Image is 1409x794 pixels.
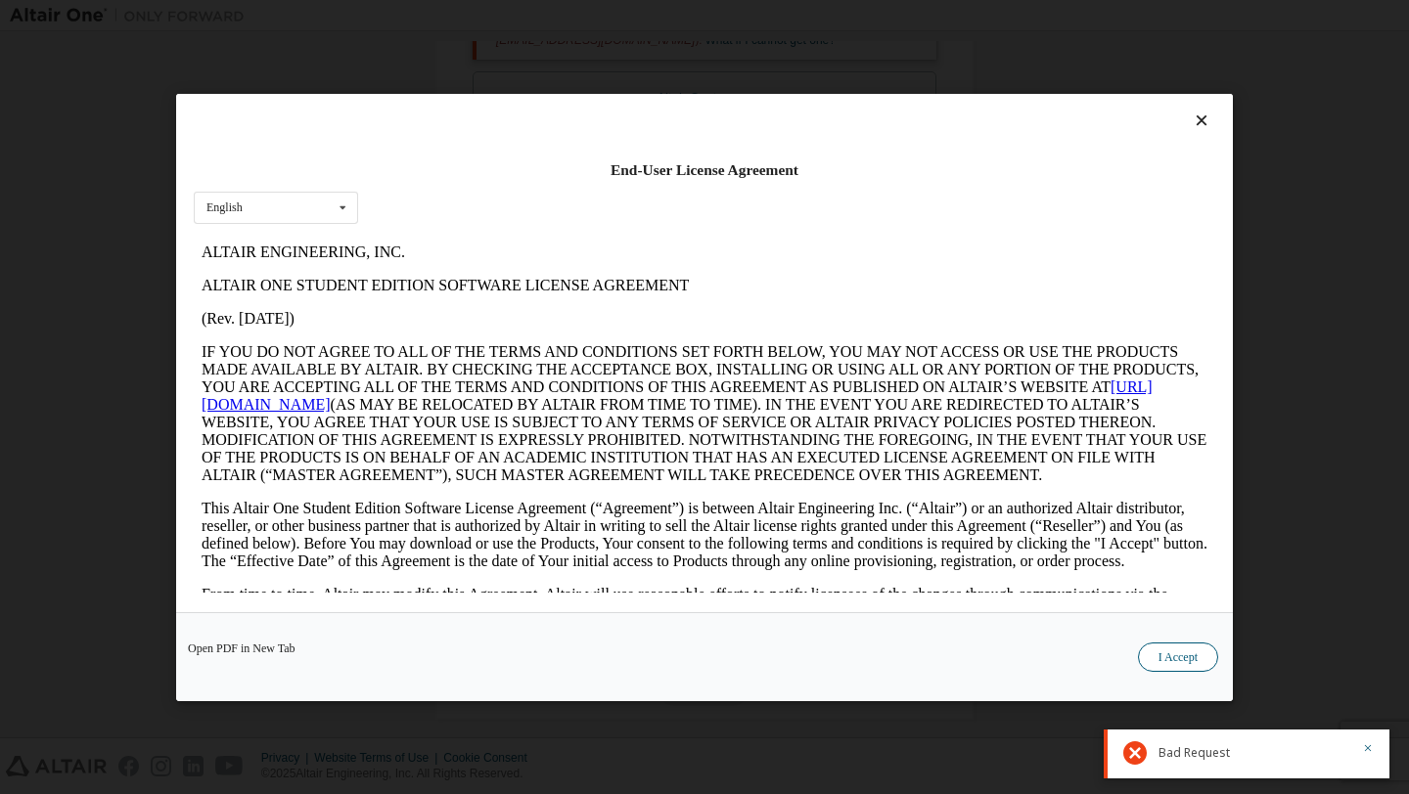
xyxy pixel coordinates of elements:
[8,264,1014,334] p: This Altair One Student Edition Software License Agreement (“Agreement”) is between Altair Engine...
[8,143,959,177] a: [URL][DOMAIN_NAME]
[8,74,1014,92] p: (Rev. [DATE])
[188,641,295,653] a: Open PDF in New Tab
[194,160,1215,180] div: End-User License Agreement
[8,108,1014,248] p: IF YOU DO NOT AGREE TO ALL OF THE TERMS AND CONDITIONS SET FORTH BELOW, YOU MAY NOT ACCESS OR USE...
[1159,745,1230,761] span: Bad Request
[8,41,1014,59] p: ALTAIR ONE STUDENT EDITION SOFTWARE LICENSE AGREEMENT
[8,8,1014,25] p: ALTAIR ENGINEERING, INC.
[1138,641,1218,671] button: I Accept
[206,201,243,213] div: English
[8,350,1014,385] p: From time to time, Altair may modify this Agreement. Altair will use reasonable efforts to notify...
